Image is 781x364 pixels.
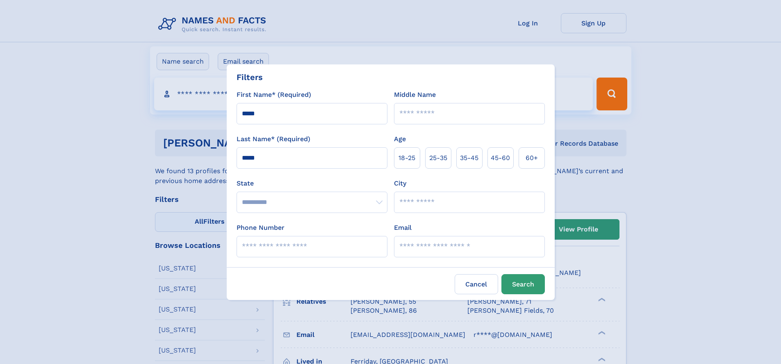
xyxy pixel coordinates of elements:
label: Email [394,223,412,233]
label: City [394,179,406,188]
span: 25‑35 [429,153,447,163]
span: 18‑25 [398,153,415,163]
label: Last Name* (Required) [237,134,310,144]
label: Cancel [455,274,498,294]
span: 35‑45 [460,153,478,163]
span: 60+ [526,153,538,163]
label: State [237,179,387,188]
label: Age [394,134,406,144]
button: Search [501,274,545,294]
div: Filters [237,71,263,83]
label: Middle Name [394,90,436,100]
span: 45‑60 [491,153,510,163]
label: Phone Number [237,223,285,233]
label: First Name* (Required) [237,90,311,100]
